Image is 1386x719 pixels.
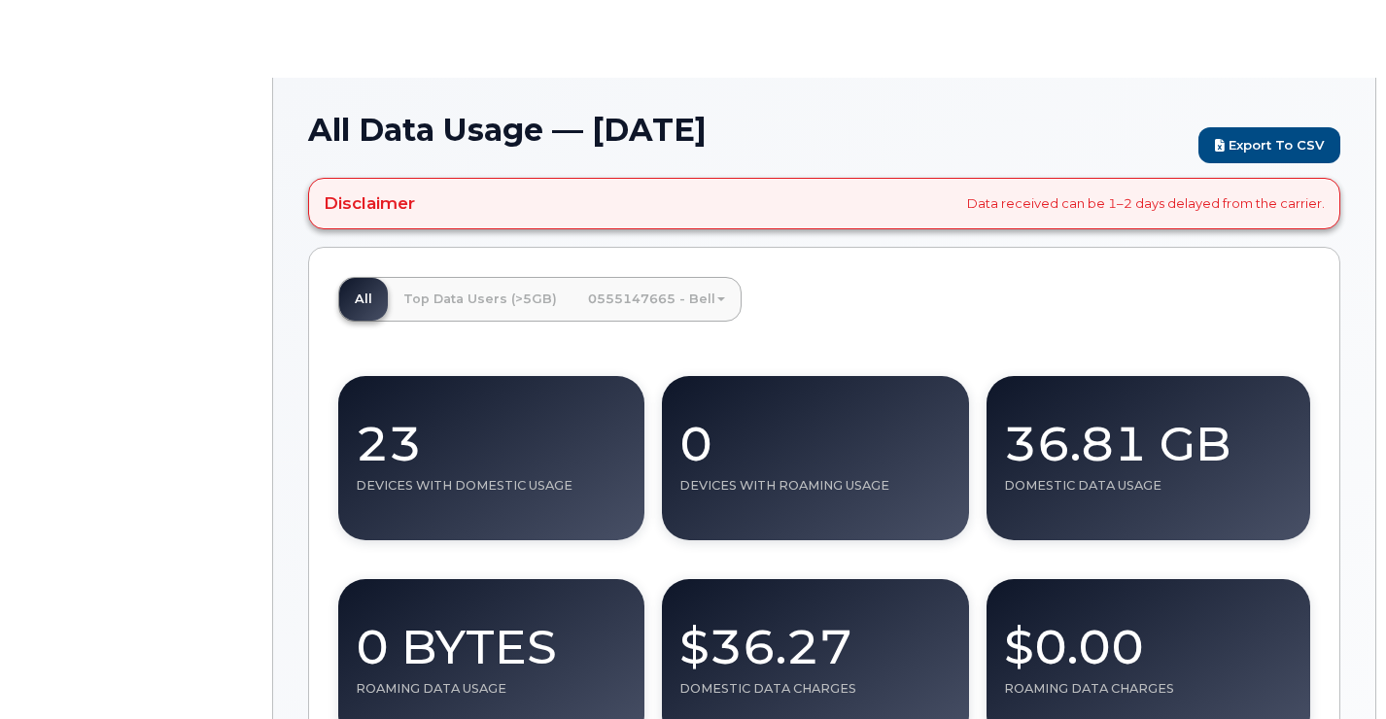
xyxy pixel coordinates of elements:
a: Top Data Users (>5GB) [388,278,572,321]
div: Data received can be 1–2 days delayed from the carrier. [308,178,1340,228]
div: Devices With Roaming Usage [679,478,951,494]
div: 36.81 GB [1004,394,1293,478]
div: $0.00 [1004,597,1293,681]
div: $36.27 [679,597,951,681]
a: 0555147665 - Bell [572,278,741,321]
a: Export to CSV [1198,127,1340,163]
div: Domestic Data Charges [679,681,951,697]
div: Domestic Data Usage [1004,478,1293,494]
h1: All Data Usage — [DATE] [308,113,1189,147]
div: Roaming Data Usage [356,681,627,697]
div: 0 Bytes [356,597,627,681]
div: 0 [679,394,951,478]
h4: Disclaimer [324,193,415,213]
div: Roaming Data Charges [1004,681,1293,697]
a: All [339,278,388,321]
div: Devices With Domestic Usage [356,478,627,494]
div: 23 [356,394,627,478]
